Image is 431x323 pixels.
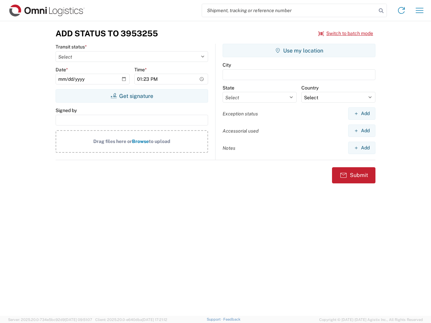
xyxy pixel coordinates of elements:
[223,145,235,151] label: Notes
[149,139,170,144] span: to upload
[56,29,158,38] h3: Add Status to 3953255
[134,67,147,73] label: Time
[301,85,319,91] label: Country
[223,111,258,117] label: Exception status
[223,62,231,68] label: City
[142,318,167,322] span: [DATE] 17:21:12
[348,142,375,154] button: Add
[56,89,208,103] button: Get signature
[319,317,423,323] span: Copyright © [DATE]-[DATE] Agistix Inc., All Rights Reserved
[223,44,375,57] button: Use my location
[318,28,373,39] button: Switch to batch mode
[56,107,77,113] label: Signed by
[56,67,68,73] label: Date
[202,4,376,17] input: Shipment, tracking or reference number
[332,167,375,183] button: Submit
[65,318,92,322] span: [DATE] 09:51:07
[207,317,224,321] a: Support
[8,318,92,322] span: Server: 2025.20.0-734e5bc92d9
[132,139,149,144] span: Browse
[223,128,259,134] label: Accessorial used
[56,44,87,50] label: Transit status
[223,317,240,321] a: Feedback
[348,107,375,120] button: Add
[223,85,234,91] label: State
[93,139,132,144] span: Drag files here or
[348,124,375,137] button: Add
[95,318,167,322] span: Client: 2025.20.0-e640dba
